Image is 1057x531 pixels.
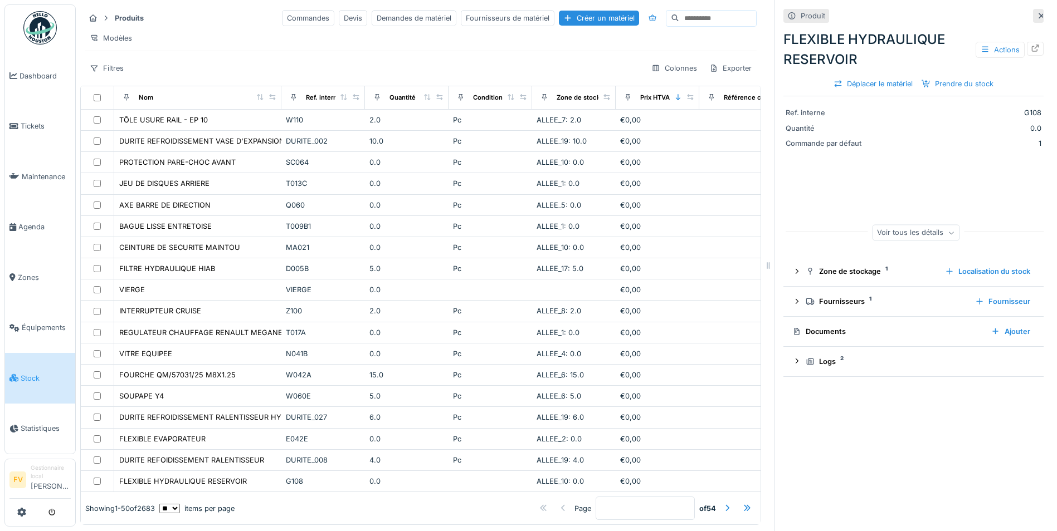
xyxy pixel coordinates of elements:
span: ALLEE_17: 5.0 [537,264,583,273]
strong: Produits [110,13,148,23]
span: Équipements [22,322,71,333]
div: AXE BARRE DE DIRECTION [119,200,211,210]
summary: DocumentsAjouter [788,321,1039,342]
span: ALLEE_4: 0.0 [537,350,581,358]
a: Tickets [5,101,75,152]
div: VIERGE [119,284,145,295]
div: 0.0 [369,178,444,189]
div: Modèles [85,30,137,46]
div: Zone de stockage [806,266,936,277]
div: Zone de stockage [557,93,611,102]
div: INTERRUPTEUR CRUISE [119,306,201,316]
div: Quantité [389,93,416,102]
div: Localisation du stock [941,264,1035,279]
div: FLEXIBLE HYDRAULIQUE RESERVOIR [783,29,1044,70]
div: Pc [453,455,528,465]
div: €0,00 [620,412,695,422]
div: 0.0 [874,123,1041,134]
div: Ref. interne [786,107,869,118]
a: Stock [5,353,75,404]
div: Pc [453,412,528,422]
span: ALLEE_1: 0.0 [537,222,579,230]
div: Pc [453,391,528,401]
div: 2.0 [369,115,444,125]
span: ALLEE_8: 2.0 [537,307,581,315]
div: 0.0 [369,157,444,168]
div: CEINTURE DE SECURITE MAINTOU [119,242,240,253]
span: ALLEE_10: 0.0 [537,243,584,252]
div: Pc [453,327,528,338]
div: Q060 [286,200,361,210]
div: items per page [159,503,235,513]
div: W110 [286,115,361,125]
div: DURITE REFOIDISSEMENT RALENTISSEUR [119,455,264,465]
div: Exporter [704,60,757,76]
div: VITRE EQUIPEE [119,348,172,359]
div: 15.0 [369,370,444,380]
div: T009B1 [286,221,361,232]
div: 0.0 [369,476,444,486]
span: ALLEE_5: 0.0 [537,201,581,209]
div: Pc [453,306,528,316]
a: Statistiques [5,404,75,454]
div: 1 [874,138,1041,149]
div: 0.0 [369,200,444,210]
div: DURITE_002 [286,136,361,146]
div: Pc [453,434,528,444]
div: E042E [286,434,361,444]
div: €0,00 [620,476,695,486]
span: ALLEE_19: 10.0 [537,137,587,145]
div: G108 [874,107,1041,118]
span: Dashboard [20,71,71,81]
div: G108 [286,476,361,486]
div: Pc [453,242,528,253]
div: MA021 [286,242,361,253]
div: Pc [453,348,528,359]
div: €0,00 [620,178,695,189]
div: 5.0 [369,263,444,274]
span: ALLEE_6: 15.0 [537,371,584,379]
div: Gestionnaire local [31,464,71,481]
div: FLEXIBLE HYDRAULIQUE RESERVOIR [119,476,247,486]
span: ALLEE_2: 0.0 [537,435,582,443]
div: Colonnes [646,60,702,76]
div: DURITE REFROIDISSEMENT VASE D'EXPANSION [119,136,285,146]
span: ALLEE_6: 5.0 [537,392,581,400]
div: W042A [286,370,361,380]
div: Nom [139,93,153,102]
a: Équipements [5,303,75,353]
div: 0.0 [369,327,444,338]
div: Quantité [786,123,869,134]
div: SC064 [286,157,361,168]
span: ALLEE_1: 0.0 [537,179,579,188]
div: VIERGE [286,284,361,295]
div: N041B [286,348,361,359]
div: T017A [286,327,361,338]
span: ALLEE_19: 4.0 [537,456,584,464]
div: Logs [806,356,1030,367]
span: Maintenance [22,171,71,182]
summary: Fournisseurs1Fournisseur [788,291,1039,312]
div: 2.0 [369,306,444,316]
div: €0,00 [620,434,695,444]
strong: of 54 [699,503,716,513]
div: Fournisseurs [806,296,966,307]
div: Page [574,503,591,513]
div: Prendre du stock [917,76,998,91]
div: DURITE_027 [286,412,361,422]
div: Pc [453,157,528,168]
span: Agenda [18,222,71,232]
span: ALLEE_10: 0.0 [537,158,584,166]
div: Fournisseurs de matériel [461,10,554,26]
div: €0,00 [620,115,695,125]
div: Commandes [282,10,334,26]
div: Produit [801,11,825,21]
div: Filtres [85,60,129,76]
summary: Zone de stockage1Localisation du stock [788,261,1039,282]
div: Pc [453,178,528,189]
div: TÔLE USURE RAIL - EP 10 [119,115,208,125]
div: Référence constructeur [724,93,797,102]
a: FV Gestionnaire local[PERSON_NAME] [9,464,71,499]
div: €0,00 [620,157,695,168]
div: Créer un matériel [559,11,639,26]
